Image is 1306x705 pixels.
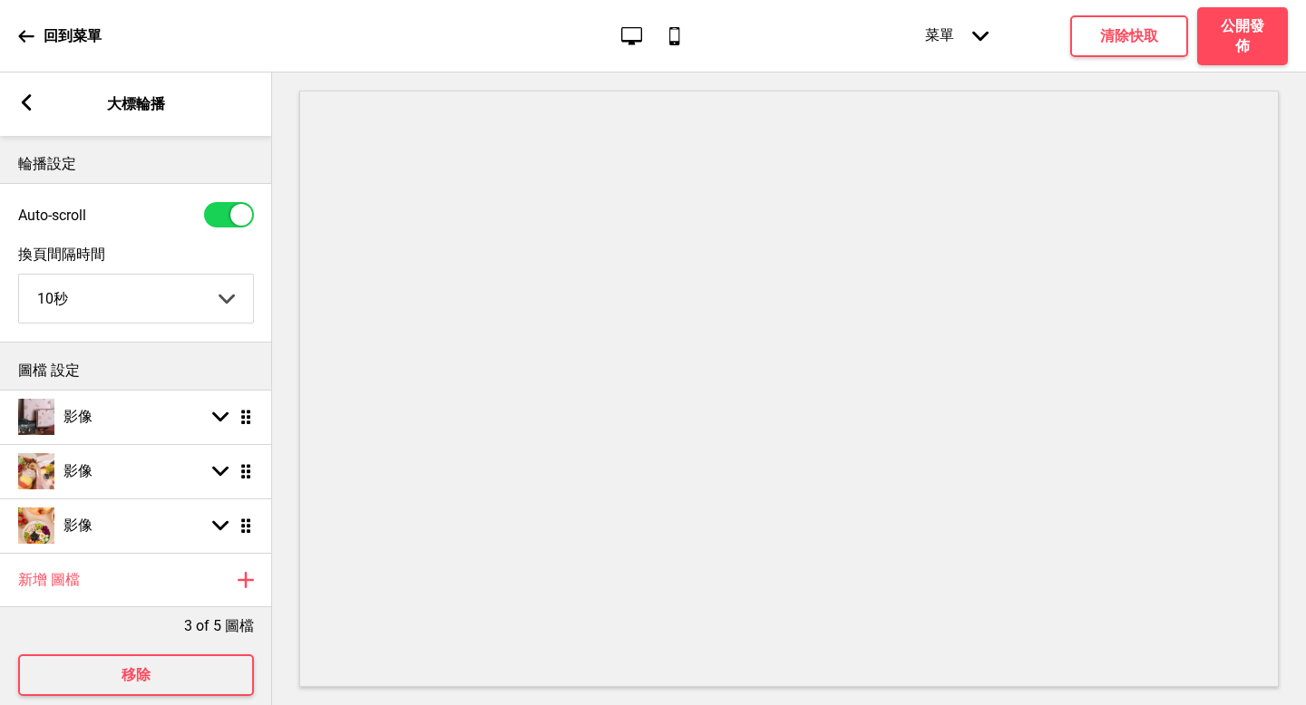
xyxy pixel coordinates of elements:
[1197,7,1288,65] button: 公開發佈
[122,665,151,685] h4: 移除
[907,8,1007,63] div: 菜單
[44,26,102,46] p: 回到菜單
[63,407,93,427] h4: 影像
[18,361,254,381] p: 圖檔 設定
[18,246,254,265] label: 換頁間隔時間
[63,461,93,481] h4: 影像
[1215,16,1270,56] h4: 公開發佈
[1070,15,1188,57] button: 清除快取
[18,654,254,696] button: 移除
[18,207,86,224] label: Auto-scroll
[18,570,80,590] h4: 新增 圖檔
[1100,26,1158,46] h4: 清除快取
[184,616,254,636] p: 3 of 5 圖檔
[63,516,93,536] h4: 影像
[18,12,102,61] a: 回到菜單
[107,94,165,114] p: 大標輪播
[18,154,254,174] p: 輪播設定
